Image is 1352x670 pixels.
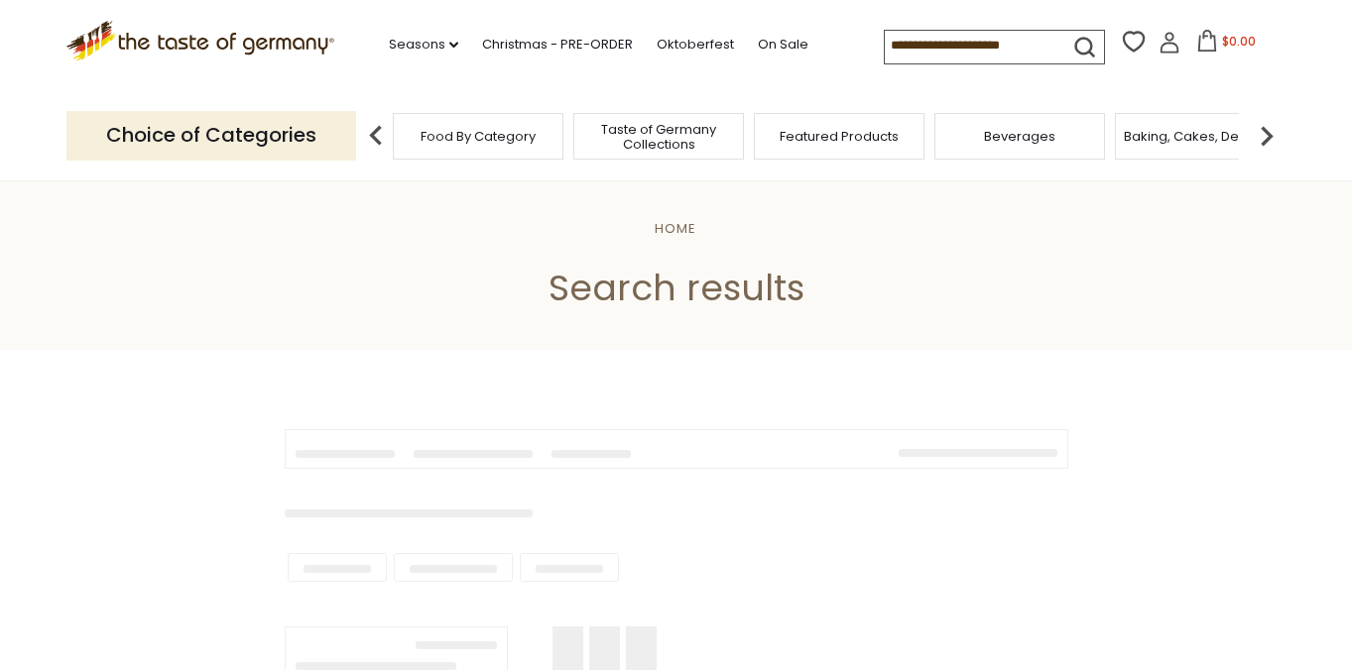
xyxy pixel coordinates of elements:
p: Choice of Categories [66,111,356,160]
a: Beverages [984,129,1055,144]
a: Baking, Cakes, Desserts [1124,129,1278,144]
a: Home [655,219,696,238]
h1: Search results [61,266,1291,310]
img: next arrow [1247,116,1287,156]
img: previous arrow [356,116,396,156]
a: On Sale [758,34,808,56]
a: Christmas - PRE-ORDER [482,34,633,56]
a: Seasons [389,34,458,56]
a: Featured Products [780,129,899,144]
a: Food By Category [421,129,536,144]
a: Oktoberfest [657,34,734,56]
a: Taste of Germany Collections [579,122,738,152]
button: $0.00 [1184,30,1269,59]
span: $0.00 [1222,33,1256,50]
